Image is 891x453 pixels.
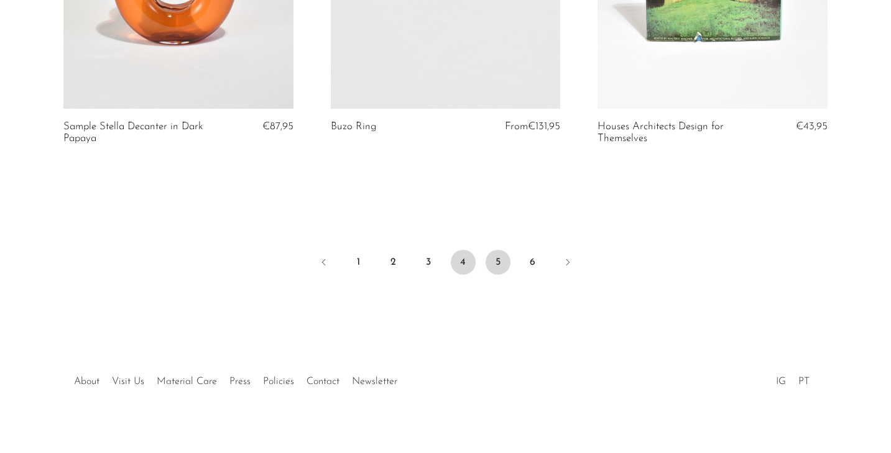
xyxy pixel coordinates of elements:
a: Houses Architects Design for Themselves [598,121,751,144]
span: €131,95 [528,121,560,132]
a: Policies [263,377,294,387]
a: 6 [520,250,545,275]
ul: Social Medias [770,367,816,390]
a: PT [798,377,810,387]
a: 2 [381,250,406,275]
a: Material Care [157,377,217,387]
a: Next [555,250,580,277]
span: 4 [451,250,476,275]
a: 3 [416,250,441,275]
div: From [499,121,560,132]
a: 5 [486,250,510,275]
a: Buzo Ring [331,121,376,132]
ul: Quick links [68,367,404,390]
span: €87,95 [262,121,293,132]
span: €43,95 [796,121,828,132]
a: About [74,377,99,387]
a: Contact [307,377,339,387]
a: 1 [346,250,371,275]
a: Sample Stella Decanter in Dark Papaya [63,121,217,144]
a: Previous [312,250,336,277]
a: Visit Us [112,377,144,387]
a: Press [229,377,251,387]
a: IG [776,377,786,387]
